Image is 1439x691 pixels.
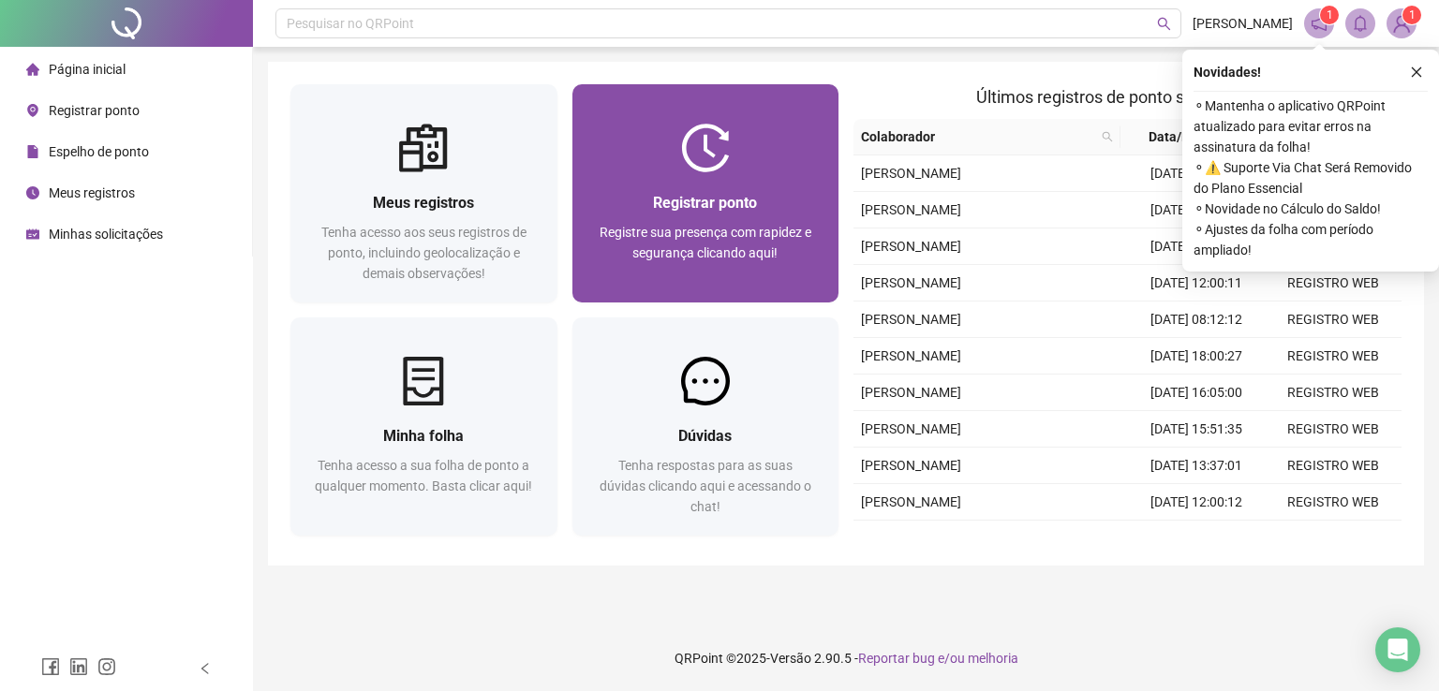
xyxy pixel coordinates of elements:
[49,62,126,77] span: Página inicial
[1128,155,1265,192] td: [DATE] 16:05:25
[1128,484,1265,521] td: [DATE] 12:00:12
[383,427,464,445] span: Minha folha
[69,657,88,676] span: linkedin
[1128,375,1265,411] td: [DATE] 16:05:00
[1352,15,1369,32] span: bell
[1128,265,1265,301] td: [DATE] 12:00:11
[1375,627,1420,672] div: Open Intercom Messenger
[861,348,961,363] span: [PERSON_NAME]
[49,227,163,242] span: Minhas solicitações
[253,625,1439,691] footer: QRPoint © 2025 - 2.90.5 -
[861,458,961,473] span: [PERSON_NAME]
[653,194,757,212] span: Registrar ponto
[861,421,961,436] span: [PERSON_NAME]
[1387,9,1416,37] img: 89297
[1265,521,1402,557] td: REGISTRO WEB
[1098,123,1117,151] span: search
[1265,301,1402,338] td: REGISTRO WEB
[1128,228,1265,265] td: [DATE] 13:35:30
[1128,521,1265,557] td: [DATE] 08:12:44
[1194,219,1428,260] span: ⚬ Ajustes da folha com período ampliado!
[1265,338,1402,375] td: REGISTRO WEB
[1157,17,1171,31] span: search
[1265,484,1402,521] td: REGISTRO WEB
[1265,375,1402,411] td: REGISTRO WEB
[49,185,135,200] span: Meus registros
[1128,126,1231,147] span: Data/Hora
[861,126,1094,147] span: Colaborador
[600,225,811,260] span: Registre sua presença com rapidez e segurança clicando aqui!
[1102,131,1113,142] span: search
[572,317,839,536] a: DúvidasTenha respostas para as suas dúvidas clicando aqui e acessando o chat!
[1128,448,1265,484] td: [DATE] 13:37:01
[49,103,140,118] span: Registrar ponto
[199,662,212,675] span: left
[1193,13,1293,34] span: [PERSON_NAME]
[861,239,961,254] span: [PERSON_NAME]
[1410,66,1423,79] span: close
[1402,6,1421,24] sup: Atualize o seu contato no menu Meus Dados
[321,225,527,281] span: Tenha acesso aos seus registros de ponto, incluindo geolocalização e demais observações!
[1320,6,1339,24] sup: 1
[600,458,811,514] span: Tenha respostas para as suas dúvidas clicando aqui e acessando o chat!
[861,275,961,290] span: [PERSON_NAME]
[861,494,961,509] span: [PERSON_NAME]
[858,651,1018,666] span: Reportar bug e/ou melhoria
[290,84,557,302] a: Meus registrosTenha acesso aos seus registros de ponto, incluindo geolocalização e demais observa...
[26,145,39,158] span: file
[861,202,961,217] span: [PERSON_NAME]
[1327,8,1333,22] span: 1
[1128,338,1265,375] td: [DATE] 18:00:27
[1194,157,1428,198] span: ⚬ ⚠️ Suporte Via Chat Será Removido do Plano Essencial
[1128,192,1265,228] td: [DATE] 15:50:09
[1265,448,1402,484] td: REGISTRO WEB
[770,651,811,666] span: Versão
[1194,198,1428,219] span: ⚬ Novidade no Cálculo do Saldo!
[572,84,839,302] a: Registrar pontoRegistre sua presença com rapidez e segurança clicando aqui!
[1311,15,1328,32] span: notification
[1265,265,1402,301] td: REGISTRO WEB
[1128,411,1265,448] td: [DATE] 15:51:35
[373,194,474,212] span: Meus registros
[315,458,532,493] span: Tenha acesso a sua folha de ponto a qualquer momento. Basta clicar aqui!
[1194,96,1428,157] span: ⚬ Mantenha o aplicativo QRPoint atualizado para evitar erros na assinatura da folha!
[41,657,60,676] span: facebook
[1265,411,1402,448] td: REGISTRO WEB
[26,104,39,117] span: environment
[49,144,149,159] span: Espelho de ponto
[678,427,732,445] span: Dúvidas
[861,166,961,181] span: [PERSON_NAME]
[861,312,961,327] span: [PERSON_NAME]
[1120,119,1254,155] th: Data/Hora
[26,186,39,199] span: clock-circle
[1128,301,1265,338] td: [DATE] 08:12:12
[861,385,961,400] span: [PERSON_NAME]
[976,87,1279,107] span: Últimos registros de ponto sincronizados
[1409,8,1416,22] span: 1
[290,317,557,536] a: Minha folhaTenha acesso a sua folha de ponto a qualquer momento. Basta clicar aqui!
[26,63,39,76] span: home
[26,228,39,241] span: schedule
[97,657,116,676] span: instagram
[1194,62,1261,82] span: Novidades !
